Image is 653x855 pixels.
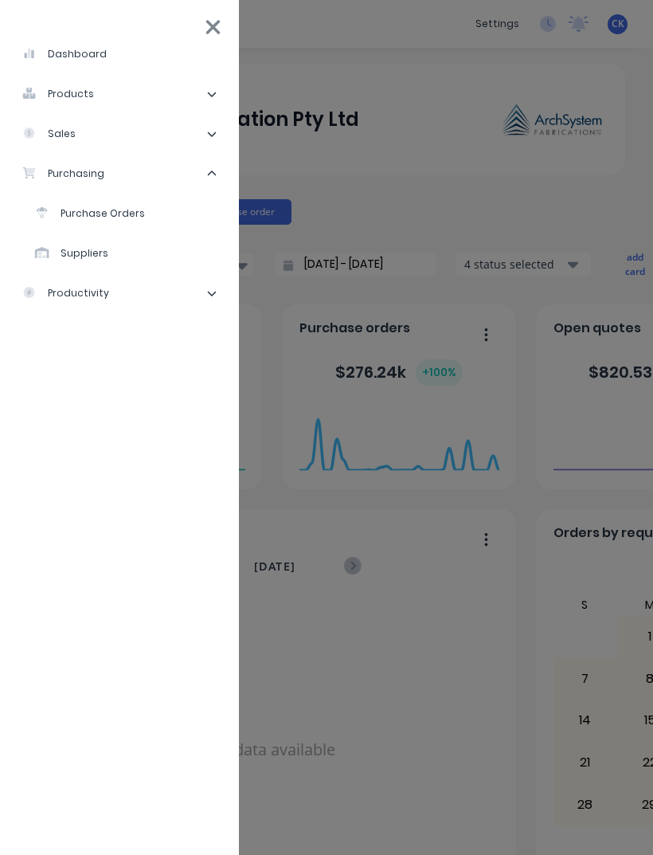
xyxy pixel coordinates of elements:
[22,286,109,300] div: productivity
[22,87,94,101] div: products
[22,47,107,61] div: dashboard
[22,167,104,181] div: purchasing
[22,127,76,141] div: sales
[35,206,145,221] div: Purchase Orders
[35,246,108,261] div: Suppliers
